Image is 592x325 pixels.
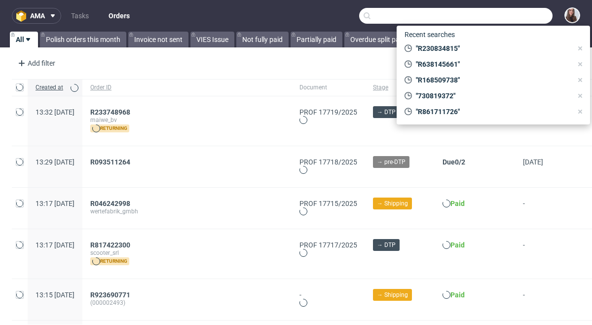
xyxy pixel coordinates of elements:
[373,83,427,92] span: Stage
[36,108,74,116] span: 13:32 [DATE]
[36,241,74,249] span: 13:17 [DATE]
[299,158,357,166] a: PROF 17718/2025
[299,241,357,249] a: PROF 17717/2025
[412,59,572,69] span: "R638145661"
[90,108,132,116] a: R233748968
[377,158,406,166] span: → pre-DTP
[36,200,74,207] span: 13:17 [DATE]
[90,257,129,265] span: returning
[443,158,455,166] span: Due
[412,91,572,101] span: "730819372"
[455,158,465,166] span: 0/2
[412,75,572,85] span: "R168509738"
[523,200,571,217] span: -
[565,8,579,22] img: Sandra Beśka
[12,8,61,24] button: ama
[90,200,132,207] a: R046242998
[90,124,129,132] span: returning
[16,10,30,22] img: logo
[90,207,284,215] span: wertefabrik_gmbh
[128,32,188,47] a: Invoice not sent
[412,107,572,117] span: "R861711726"
[14,55,57,71] div: Add filter
[103,8,136,24] a: Orders
[299,108,357,116] a: PROF 17719/2025
[299,83,357,92] span: Document
[90,158,130,166] span: R093511264
[291,32,342,47] a: Partially paid
[377,108,396,117] span: → DTP
[412,43,572,53] span: "R230834815"
[90,241,130,249] span: R817422300
[236,32,289,47] a: Not fully paid
[299,291,357,308] div: -
[90,108,130,116] span: R233748968
[450,241,465,249] span: Paid
[523,241,571,267] span: -
[90,200,130,207] span: R046242998
[90,249,284,257] span: scooter_srl
[36,291,74,299] span: 13:15 [DATE]
[344,32,428,47] a: Overdue split payments
[377,290,408,299] span: → Shipping
[401,27,459,42] span: Recent searches
[36,83,67,92] span: Created at
[90,116,284,124] span: maiwe_bv
[523,158,543,166] span: [DATE]
[450,200,465,207] span: Paid
[10,32,38,47] a: All
[90,241,132,249] a: R817422300
[36,158,74,166] span: 13:29 [DATE]
[190,32,234,47] a: VIES Issue
[90,291,132,299] a: R923690771
[30,12,45,19] span: ama
[90,83,284,92] span: Order ID
[377,199,408,208] span: → Shipping
[65,8,95,24] a: Tasks
[523,291,571,308] span: -
[90,299,284,307] span: (000002493)
[450,291,465,299] span: Paid
[299,200,357,207] a: PROF 17715/2025
[377,241,396,249] span: → DTP
[40,32,126,47] a: Polish orders this month
[90,158,132,166] a: R093511264
[90,291,130,299] span: R923690771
